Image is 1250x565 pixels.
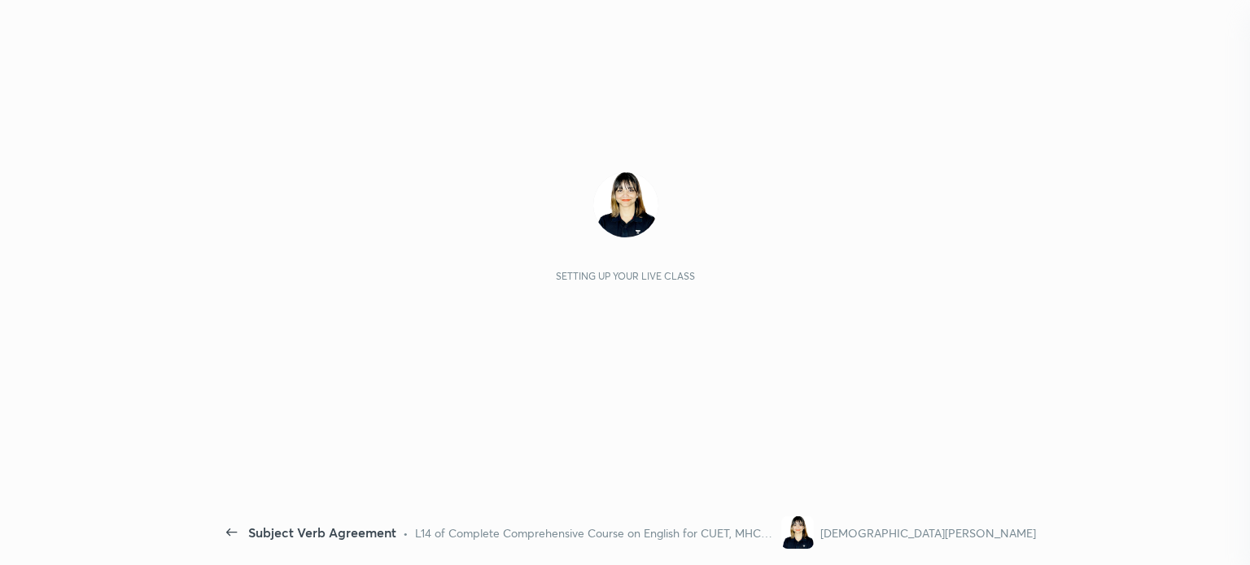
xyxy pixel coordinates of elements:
[593,172,658,237] img: 6cbd550340494928a88baab9f5add83d.jpg
[781,516,814,549] img: 6cbd550340494928a88baab9f5add83d.jpg
[248,523,396,542] div: Subject Verb Agreement
[403,524,409,541] div: •
[820,524,1036,541] div: [DEMOGRAPHIC_DATA][PERSON_NAME]
[556,270,695,282] div: Setting up your live class
[415,524,775,541] div: L14 of Complete Comprehensive Course on English for CUET, MHCET, NLSAT 2026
